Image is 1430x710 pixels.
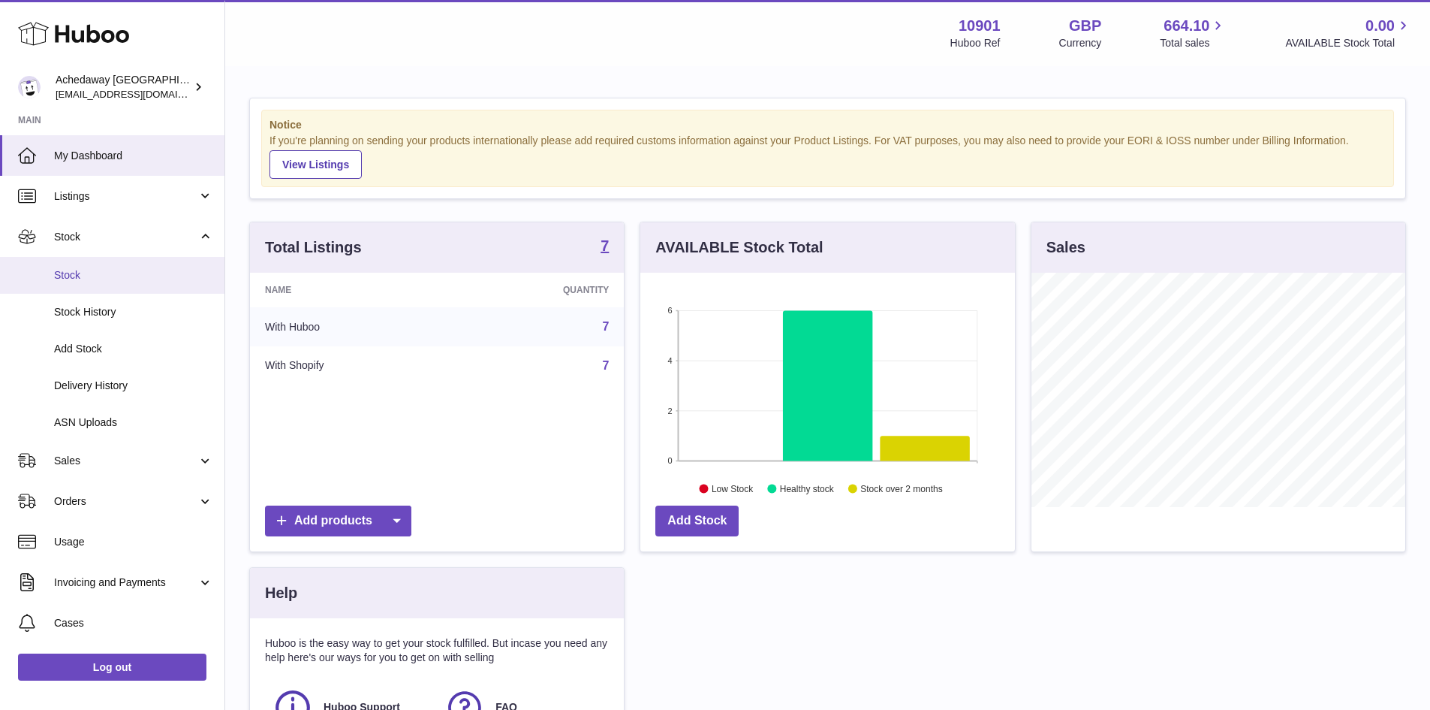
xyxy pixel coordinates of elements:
a: Log out [18,654,206,681]
text: 0 [668,456,673,465]
span: My Dashboard [54,149,213,163]
span: 664.10 [1164,16,1209,36]
h3: Total Listings [265,237,362,258]
span: Total sales [1160,36,1227,50]
a: 7 [601,238,609,256]
a: Add products [265,506,411,536]
td: With Huboo [250,307,452,346]
text: 6 [668,306,673,315]
strong: 7 [601,238,609,253]
th: Name [250,273,452,307]
a: View Listings [269,150,362,179]
text: Low Stock [712,483,754,494]
a: 7 [602,320,609,333]
a: Add Stock [655,506,739,536]
img: admin@newpb.co.uk [18,76,41,98]
div: Currency [1059,36,1102,50]
text: Stock over 2 months [861,483,943,494]
span: Orders [54,494,197,509]
span: ASN Uploads [54,415,213,430]
a: 7 [602,359,609,372]
div: Huboo Ref [950,36,1001,50]
div: If you're planning on sending your products internationally please add required customs informati... [269,134,1386,179]
span: Stock [54,268,213,282]
h3: AVAILABLE Stock Total [655,237,823,258]
span: Listings [54,189,197,204]
span: Stock History [54,305,213,319]
text: Healthy stock [780,483,835,494]
span: Usage [54,535,213,549]
p: Huboo is the easy way to get your stock fulfilled. But incase you need any help here's our ways f... [265,636,609,665]
text: 4 [668,356,673,365]
h3: Help [265,583,297,603]
strong: GBP [1069,16,1101,36]
h3: Sales [1046,237,1085,258]
span: Stock [54,230,197,244]
span: Invoicing and Payments [54,576,197,590]
div: Achedaway [GEOGRAPHIC_DATA] [56,73,191,101]
strong: 10901 [959,16,1001,36]
a: 664.10 Total sales [1160,16,1227,50]
span: Delivery History [54,379,213,393]
span: 0.00 [1365,16,1395,36]
span: AVAILABLE Stock Total [1285,36,1412,50]
text: 2 [668,406,673,415]
span: Cases [54,616,213,630]
th: Quantity [452,273,625,307]
td: With Shopify [250,346,452,385]
strong: Notice [269,118,1386,132]
span: [EMAIL_ADDRESS][DOMAIN_NAME] [56,88,221,100]
span: Sales [54,454,197,468]
a: 0.00 AVAILABLE Stock Total [1285,16,1412,50]
span: Add Stock [54,342,213,356]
